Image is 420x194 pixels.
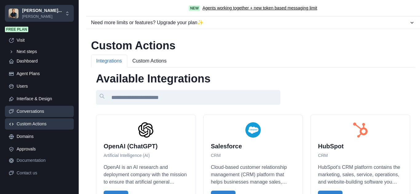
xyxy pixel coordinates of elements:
[245,122,261,138] img: Salesforce
[96,72,410,85] h2: Available Integrations
[17,157,70,164] div: Documentation
[17,170,70,176] div: Contact us
[127,55,172,67] button: Custom Actions
[17,58,70,64] div: Dashboard
[104,164,188,186] p: OpenAI is an AI research and deployment company with the mission to ensure that artificial genera...
[17,96,70,102] div: Interface & Design
[9,9,18,18] img: Chakra UI
[17,121,70,127] div: Custom Actions
[318,143,402,150] h2: HubSpot
[22,14,62,19] p: [PERSON_NAME]
[17,133,70,140] div: Domains
[104,143,188,150] h2: OpenAI (ChatGPT)
[318,152,402,159] p: CRM
[138,122,153,138] img: OpenAI (ChatGPT)
[91,55,127,67] button: Integrations
[22,7,62,14] p: [PERSON_NAME]...
[91,19,409,26] div: Need more limits or features? Upgrade your plan ✨
[353,122,368,138] img: HubSpot
[17,108,70,115] div: Conversations
[211,143,295,150] h2: Salesforce
[17,83,70,89] div: Users
[86,17,420,29] button: Need more limits or features? Upgrade your plan✨
[104,152,188,159] p: Artificial Intelligence (AI)
[189,6,200,11] span: New
[17,70,70,77] div: Agent Plans
[5,27,28,32] span: Free plan
[17,37,70,44] div: Visit
[211,164,295,186] p: Cloud-based customer relationship management (CRM) platform that helps businesses manage sales, m...
[17,146,70,152] div: Approvals
[91,39,415,52] h2: Custom Actions
[202,5,317,11] a: Agents working together + new token based messaging limit
[5,155,74,166] a: Documentation
[318,164,402,186] p: HubSpot's CRM platform contains the marketing, sales, service, operations, and website-building s...
[5,5,74,22] button: Chakra UI[PERSON_NAME]...[PERSON_NAME]
[211,152,295,159] p: CRM
[17,48,70,55] div: Next steps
